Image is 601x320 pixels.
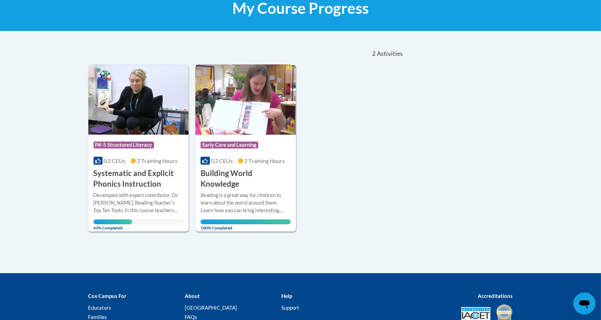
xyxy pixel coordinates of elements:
a: [GEOGRAPHIC_DATA] [185,304,237,311]
img: Course Logo [88,64,189,135]
span: Early Care and Learning [201,142,258,148]
h3: Building World Knowledge [201,168,291,189]
span: 100% Completed [201,219,291,230]
img: Course Logo [195,64,296,135]
b: Cox Campus For [88,293,127,299]
h3: Systematic and Explicit Phonics Instruction [94,168,184,189]
div: Developed with expert contributor, Dr. [PERSON_NAME], Reading Teacherʹs Top Ten Tools. In this co... [94,192,184,214]
span: PK-5 Structured Literacy [94,142,154,148]
a: Support [281,304,299,311]
a: Families [88,314,107,320]
b: Help [281,293,292,299]
span: 0.2 CEUs [104,157,125,164]
b: Accreditations [478,293,513,299]
span: 2 Training Hours [137,157,177,164]
span: 43% Completed [94,219,132,230]
span: 2 [372,50,376,58]
a: Course LogoPK-5 Structured Literacy0.2 CEUs2 Training Hours Systematic and Explicit Phonics Instr... [88,64,189,231]
a: Course LogoEarly Care and Learning0.2 CEUs2 Training Hours Building World KnowledgeReading is a g... [195,64,296,231]
div: Your progress [94,219,132,224]
iframe: Button to launch messaging window [573,292,595,314]
b: About [185,293,200,299]
span: 2 Training Hours [244,157,285,164]
span: 0.2 CEUs [211,157,233,164]
div: Reading is a great way for children to learn about the world around them. Learn how you can bring... [201,192,291,214]
a: FAQs [185,314,197,320]
div: Your progress [201,219,291,224]
span: Activities [377,50,403,58]
a: Educators [88,304,112,311]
